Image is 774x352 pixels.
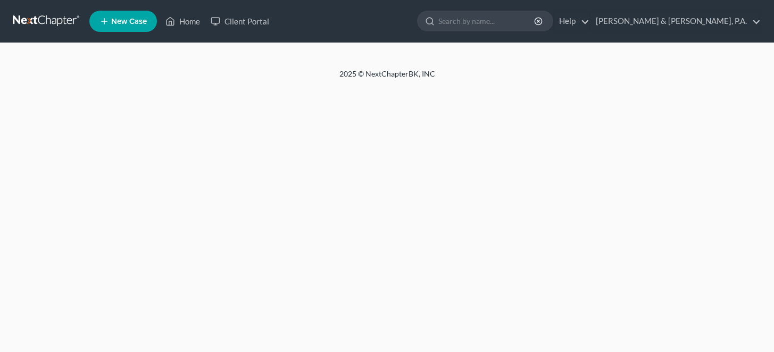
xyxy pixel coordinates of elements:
[590,12,761,31] a: [PERSON_NAME] & [PERSON_NAME], P.A.
[205,12,274,31] a: Client Portal
[160,12,205,31] a: Home
[84,69,690,88] div: 2025 © NextChapterBK, INC
[111,18,147,26] span: New Case
[438,11,536,31] input: Search by name...
[554,12,589,31] a: Help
